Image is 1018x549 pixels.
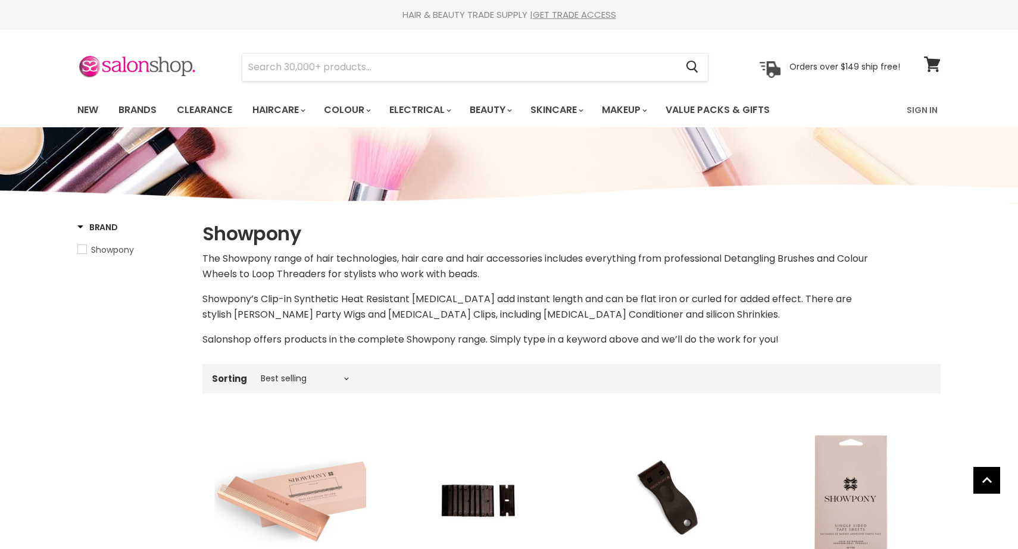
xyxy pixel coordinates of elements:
[461,98,519,123] a: Beauty
[68,98,107,123] a: New
[533,8,616,21] a: GET TRADE ACCESS
[676,54,708,81] button: Search
[202,291,941,322] p: Showpony’s Clip-in Synthetic Heat Resistant [MEDICAL_DATA] add instant length and can be flat iro...
[68,93,839,127] ul: Main menu
[202,251,941,282] p: The Showpony range of hair technologies, hair care and hair accessories includes everything from ...
[63,93,955,127] nav: Main
[77,243,188,256] a: Showpony
[202,251,941,347] div: Salonshop offers products in the complete Showpony range. Simply type in a keyword above and we’l...
[243,98,313,123] a: Haircare
[77,221,118,233] h3: Brand
[242,53,708,81] form: Product
[63,9,955,21] div: HAIR & BEAUTY TRADE SUPPLY |
[657,98,779,123] a: Value Packs & Gifts
[110,98,165,123] a: Brands
[593,98,654,123] a: Makeup
[380,98,458,123] a: Electrical
[168,98,241,123] a: Clearance
[202,221,941,246] h1: Showpony
[789,61,900,72] p: Orders over $149 ship free!
[212,374,247,384] label: Sorting
[91,244,134,256] span: Showpony
[242,54,676,81] input: Search
[900,98,945,123] a: Sign In
[522,98,591,123] a: Skincare
[315,98,378,123] a: Colour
